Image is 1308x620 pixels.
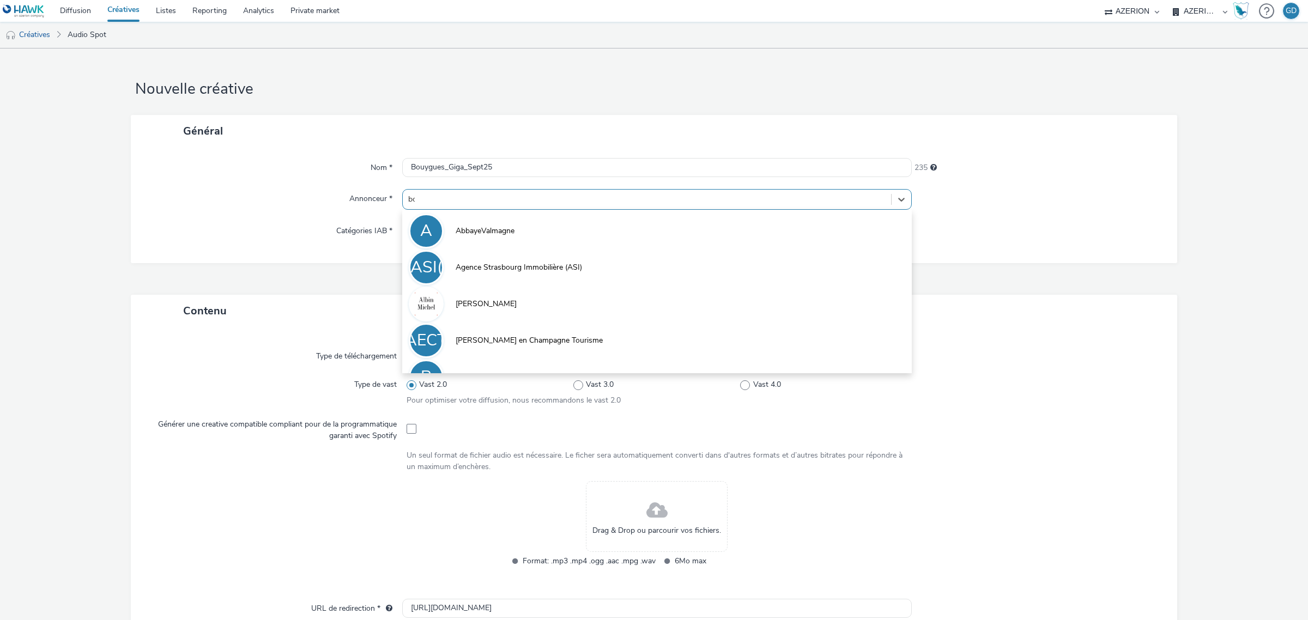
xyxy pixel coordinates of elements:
a: Hawk Academy [1233,2,1253,20]
label: URL de redirection * [307,599,397,614]
span: 6Mo max [675,555,808,567]
div: L'URL de redirection sera utilisée comme URL de validation avec certains SSP et ce sera l'URL de ... [380,603,392,614]
span: Général [183,124,223,138]
label: Générer une creative compatible compliant pour de la programmatique garanti avec Spotify [150,415,401,441]
img: Hawk Academy [1233,2,1249,20]
a: Audio Spot [62,22,112,48]
label: Catégories IAB * [332,221,397,236]
input: Nom [402,158,912,177]
span: AbbayeValmagne [456,226,514,236]
h1: Nouvelle créative [131,79,1177,100]
span: Contenu [183,303,227,318]
label: Annonceur * [345,189,397,204]
div: 255 caractères maximum [930,162,937,173]
span: [PERSON_NAME] en Champagne Tourisme [456,335,603,346]
div: GD [1286,3,1297,19]
span: Format: .mp3 .mp4 .ogg .aac .mpg .wav [523,555,656,567]
span: Babolat [456,372,481,382]
span: Drag & Drop ou parcourir vos fichiers. [592,525,721,536]
img: audio [5,30,16,41]
span: Pour optimiser votre diffusion, nous recommandons le vast 2.0 [407,395,621,405]
input: url... [402,599,912,618]
span: Vast 4.0 [753,379,781,390]
span: Agence Strasbourg Immobilière (ASI) [456,262,582,273]
img: undefined Logo [3,4,45,18]
span: Vast 3.0 [586,379,614,390]
div: AECT [405,325,447,356]
div: B [421,362,432,392]
span: Vast 2.0 [419,379,447,390]
div: ASI( [410,252,442,283]
span: [PERSON_NAME] [456,299,517,309]
label: Nom * [366,158,397,173]
img: Albin Michel [410,288,442,320]
div: Un seul format de fichier audio est nécessaire. Le ficher sera automatiquement converti dans d'au... [407,450,907,472]
label: Type de vast [350,375,401,390]
span: 235 [915,162,928,173]
label: Type de téléchargement [312,347,401,362]
div: A [420,216,432,246]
